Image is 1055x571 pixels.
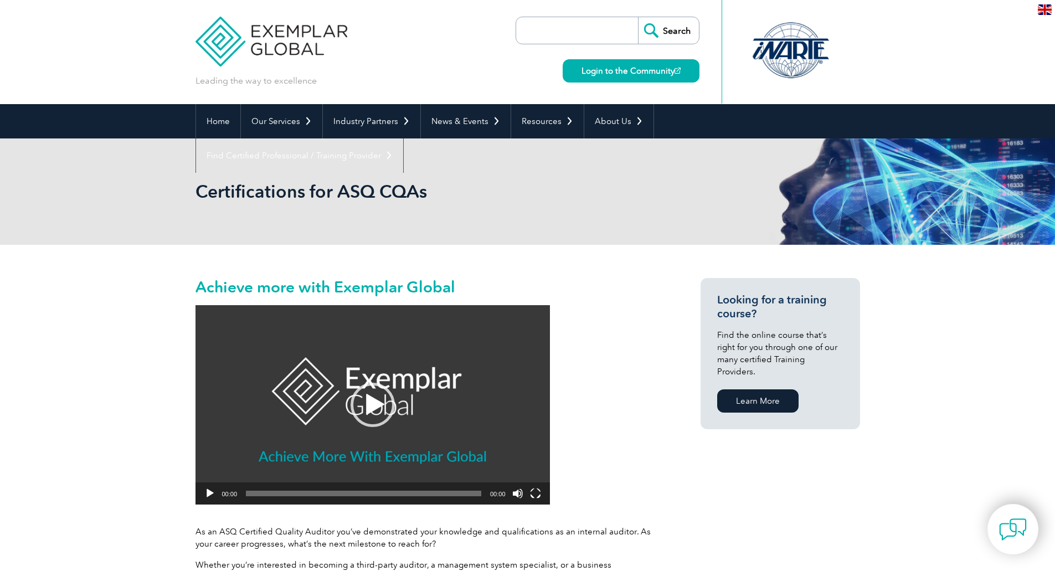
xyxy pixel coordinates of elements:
[638,17,699,44] input: Search
[204,488,215,499] button: Play
[195,526,661,550] p: As an ASQ Certified Quality Auditor you’ve demonstrated your knowledge and qualifications as an i...
[999,516,1027,543] img: contact-chat.png
[717,293,843,321] h3: Looking for a training course?
[241,104,322,138] a: Our Services
[584,104,653,138] a: About Us
[675,68,681,74] img: open_square.png
[490,491,506,497] span: 00:00
[195,75,317,87] p: Leading the way to excellence
[530,488,541,499] button: Fullscreen
[195,278,661,296] h2: Achieve more with Exemplar Global
[196,138,403,173] a: Find Certified Professional / Training Provider
[1038,4,1052,15] img: en
[563,59,699,83] a: Login to the Community
[196,104,240,138] a: Home
[246,491,481,496] span: Time Slider
[717,329,843,378] p: Find the online course that’s right for you through one of our many certified Training Providers.
[421,104,511,138] a: News & Events
[511,104,584,138] a: Resources
[351,383,395,427] div: Play
[222,491,238,497] span: 00:00
[717,389,799,413] a: Learn More
[512,488,523,499] button: Mute
[195,183,661,200] h2: Certifications for ASQ CQAs
[195,305,550,505] div: Video Player
[323,104,420,138] a: Industry Partners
